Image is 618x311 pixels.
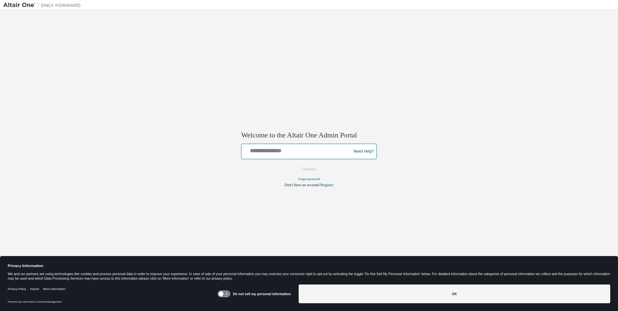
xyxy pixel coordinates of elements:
h2: Welcome to the Altair One Admin Portal [241,131,377,140]
a: Register [321,183,334,188]
img: Altair One [3,2,84,8]
a: Forgot password [298,177,320,181]
a: Need Help? [354,151,374,152]
span: Don't have an account? [284,183,321,188]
